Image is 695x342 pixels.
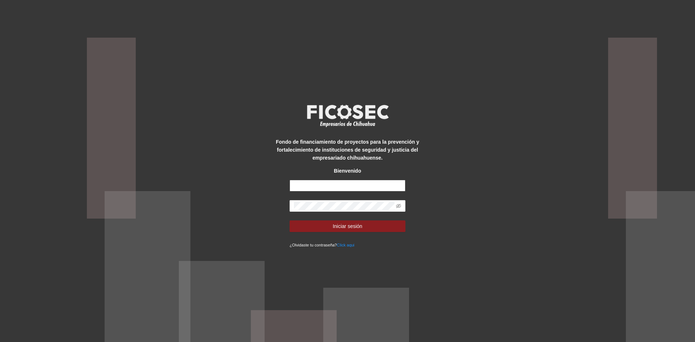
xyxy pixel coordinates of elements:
[396,203,401,208] span: eye-invisible
[302,102,393,129] img: logo
[290,243,354,247] small: ¿Olvidaste tu contraseña?
[334,168,361,174] strong: Bienvenido
[276,139,419,161] strong: Fondo de financiamiento de proyectos para la prevención y fortalecimiento de instituciones de seg...
[290,220,405,232] button: Iniciar sesión
[337,243,355,247] a: Click aqui
[333,222,362,230] span: Iniciar sesión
